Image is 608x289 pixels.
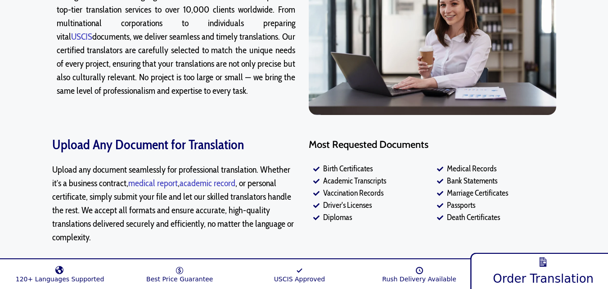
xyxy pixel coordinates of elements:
[382,275,456,283] span: Rush Delivery Available
[52,138,300,151] h3: Upload Any Document for Translation
[180,178,235,188] a: academic record
[52,163,300,244] p: Upload any document seamlessly for professional translation. Whether it’s a business contract, , ...
[120,261,239,283] a: Best Price Guarantee
[71,31,92,42] a: USCIS
[437,175,552,187] a: Bank Statements
[313,175,428,187] a: Academic Transcripts
[321,163,373,175] span: Birth Certificates
[493,271,594,285] span: Order Translation
[445,199,475,211] span: Passports
[313,211,428,224] a: Diplomas
[309,140,556,150] h6: Most Requested Documents
[274,275,325,283] span: USCIS Approved
[437,211,552,224] a: Death Certificates
[321,175,386,187] span: Academic Transcripts
[437,187,552,199] a: Marriage Certificates
[445,163,496,175] span: Medical Records
[445,175,497,187] span: Bank Statements
[445,211,500,224] span: Death Certificates
[445,187,508,199] span: Marriage Certificates
[313,187,428,199] a: Vaccination Records
[313,163,428,175] a: Birth Certificates
[239,261,359,283] a: USCIS Approved
[313,199,428,211] a: Driver's Licenses
[16,275,104,283] span: 120+ Languages Supported
[437,163,552,175] a: Medical Records
[321,187,383,199] span: Vaccination Records
[321,199,372,211] span: Driver's Licenses
[321,211,352,224] span: Diplomas
[359,261,479,283] a: Rush Delivery Available
[146,275,213,283] span: Best Price Guarantee
[128,178,178,188] a: medical report
[437,199,552,211] a: Passports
